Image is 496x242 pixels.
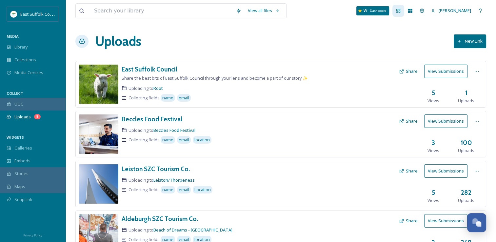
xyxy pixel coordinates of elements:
span: Collecting fields [129,95,160,101]
button: Share [396,165,421,177]
span: Library [14,44,28,50]
span: Galleries [14,145,32,151]
button: Share [396,115,421,128]
button: View Submissions [424,214,467,228]
h3: Aldeburgh SZC Tourism Co. [122,215,198,223]
span: name [162,187,173,193]
span: Uploads [14,114,31,120]
img: 0a231490-cc15-454b-92b4-bb0027b4b73f.jpg [79,164,118,204]
button: New Link [454,34,486,48]
span: location [194,137,210,143]
span: East Suffolk Council [20,11,59,17]
span: Uploading to [129,177,195,183]
span: Views [427,148,439,154]
span: name [162,95,173,101]
span: Embeds [14,158,30,164]
span: Uploads [458,148,474,154]
h3: 3 [432,138,435,148]
a: Beach of Dreams - [GEOGRAPHIC_DATA] [153,227,232,233]
div: 9 [34,114,41,119]
a: Root [153,85,163,91]
h3: 282 [461,188,471,197]
span: WIDGETS [7,135,24,140]
a: Uploads [95,31,141,51]
span: Collecting fields [129,187,160,193]
button: View Submissions [424,114,467,128]
img: 353b3d7a-9be4-4484-8d82-63acd3578386.jpg [79,65,118,104]
h3: 1 [465,88,467,98]
div: Dashboard [367,7,389,14]
span: Collections [14,57,36,63]
a: View Submissions [424,214,471,228]
a: View Submissions [424,65,471,78]
span: Share the best bits of East Suffolk Council through your lens and become a part of our story ✨ [122,75,308,81]
h3: Beccles Food Festival [122,115,182,123]
h3: 5 [432,88,435,98]
span: email [179,137,189,143]
span: MEDIA [7,34,19,39]
a: Beccles Food Festival [122,114,182,124]
span: Media Centres [14,70,43,76]
span: Uploads [458,98,474,104]
a: View all files [245,4,283,17]
a: Leiston/Thorpeness [153,177,195,183]
a: [PERSON_NAME] [428,4,474,17]
span: Uploads [458,197,474,204]
span: Uploading to [129,85,163,91]
button: Open Chat [467,213,486,232]
button: View Submissions [424,65,467,78]
button: Share [396,65,421,78]
span: Collecting fields [129,137,160,143]
img: 80ca2aac-2756-4010-af02-ec397a08ce97.jpg [79,114,118,154]
a: East Suffolk Council [122,65,177,74]
span: Privacy Policy [23,233,42,237]
span: COLLECT [7,91,23,96]
a: View Submissions [424,114,471,128]
span: email [179,95,189,101]
span: email [179,187,189,193]
a: Beccles Food Festival [153,127,195,133]
a: Aldeburgh SZC Tourism Co. [122,214,198,224]
span: Uploading to [129,127,195,133]
a: Dashboard [392,5,404,17]
span: Views [427,98,439,104]
span: UGC [14,101,23,107]
a: Leiston SZC Tourism Co. [122,164,190,174]
a: Privacy Policy [23,231,42,239]
span: Maps [14,184,25,190]
a: What's New [356,6,389,15]
span: SnapLink [14,196,32,203]
h3: East Suffolk Council [122,65,177,73]
h3: 5 [432,188,435,197]
span: name [162,137,173,143]
h3: 100 [461,138,472,148]
a: View Submissions [424,164,471,178]
img: ESC%20Logo.png [10,11,17,17]
span: Uploading to [129,227,232,233]
button: Share [396,214,421,227]
span: [PERSON_NAME] [439,8,471,13]
span: Stories [14,171,29,177]
h3: Leiston SZC Tourism Co. [122,165,190,173]
span: Views [427,197,439,204]
button: View Submissions [424,164,467,178]
input: Search your library [91,4,233,18]
span: Location [194,187,211,193]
